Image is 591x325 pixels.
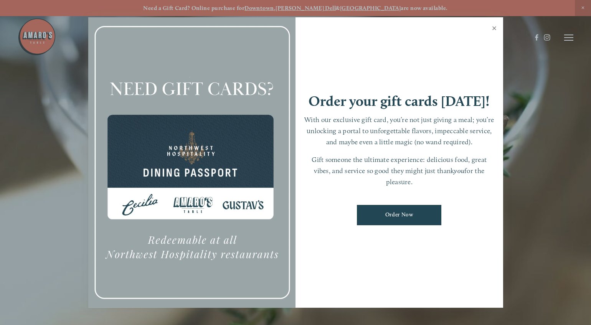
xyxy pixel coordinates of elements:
[487,18,502,40] a: Close
[303,154,495,187] p: Gift someone the ultimate experience: delicious food, great vibes, and service so good they might...
[454,167,464,175] em: you
[309,94,490,108] h1: Order your gift cards [DATE]!
[303,114,495,147] p: With our exclusive gift card, you’re not just giving a meal; you’re unlocking a portal to unforge...
[357,205,441,225] a: Order Now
